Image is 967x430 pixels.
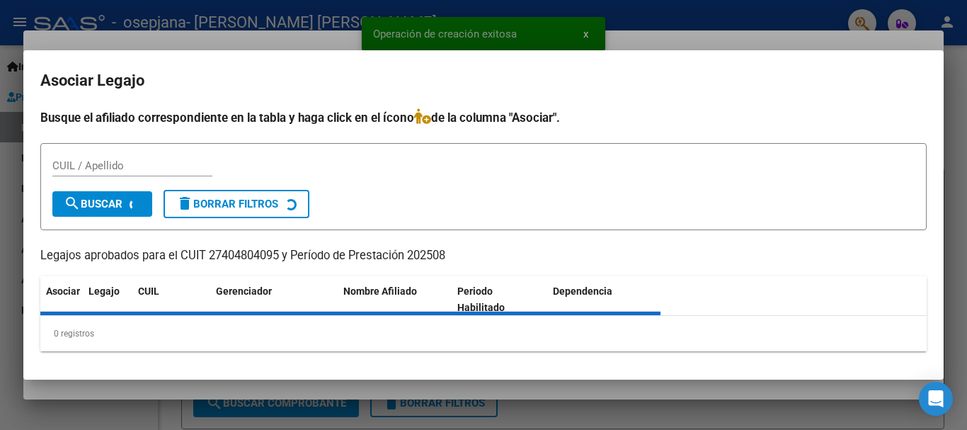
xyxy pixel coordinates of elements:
[176,195,193,212] mat-icon: delete
[52,191,152,217] button: Buscar
[40,108,927,127] h4: Busque el afiliado correspondiente en la tabla y haga click en el ícono de la columna "Asociar".
[138,285,159,297] span: CUIL
[64,195,81,212] mat-icon: search
[452,276,547,323] datatable-header-cell: Periodo Habilitado
[88,285,120,297] span: Legajo
[919,382,953,416] div: Open Intercom Messenger
[216,285,272,297] span: Gerenciador
[40,247,927,265] p: Legajos aprobados para el CUIT 27404804095 y Período de Prestación 202508
[210,276,338,323] datatable-header-cell: Gerenciador
[46,285,80,297] span: Asociar
[132,276,210,323] datatable-header-cell: CUIL
[164,190,309,218] button: Borrar Filtros
[457,285,505,313] span: Periodo Habilitado
[40,316,927,351] div: 0 registros
[547,276,661,323] datatable-header-cell: Dependencia
[343,285,417,297] span: Nombre Afiliado
[338,276,452,323] datatable-header-cell: Nombre Afiliado
[40,67,927,94] h2: Asociar Legajo
[553,285,612,297] span: Dependencia
[40,276,83,323] datatable-header-cell: Asociar
[176,198,278,210] span: Borrar Filtros
[64,198,122,210] span: Buscar
[83,276,132,323] datatable-header-cell: Legajo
